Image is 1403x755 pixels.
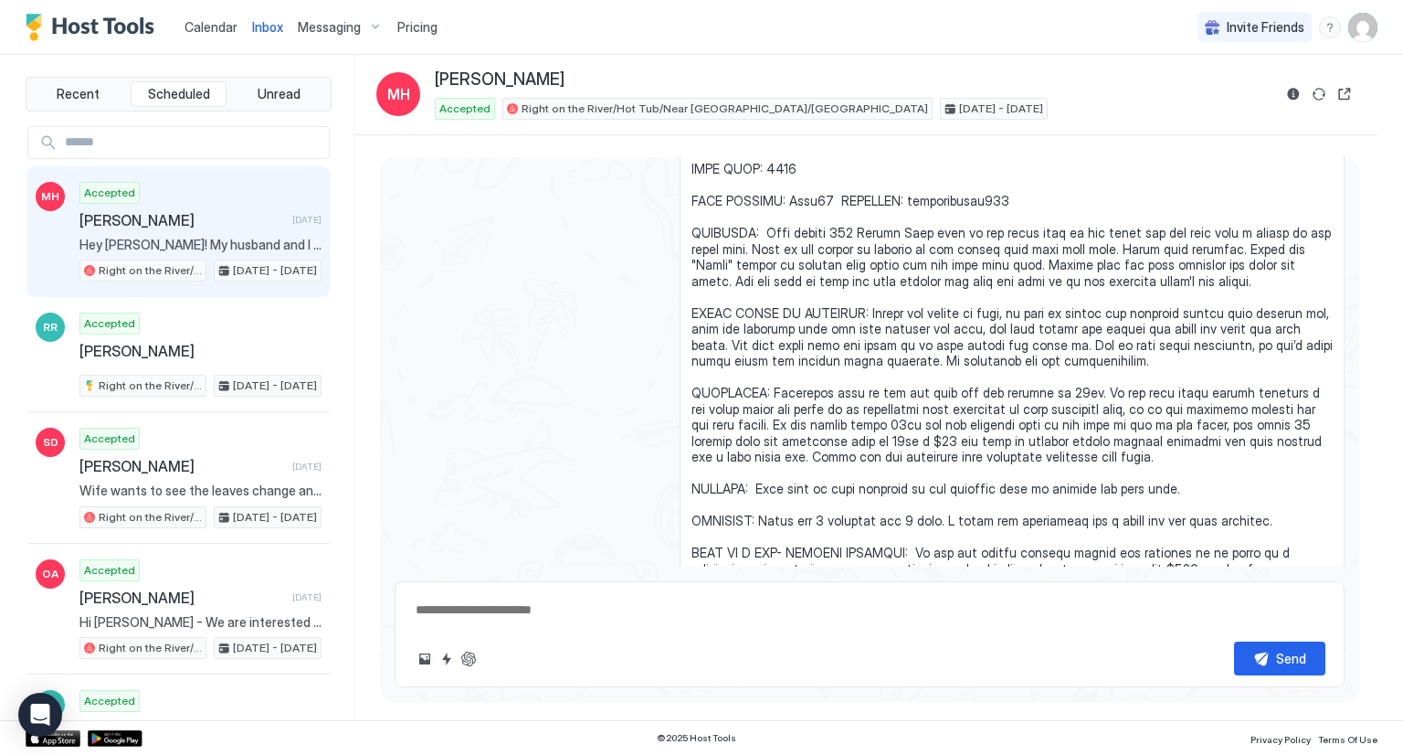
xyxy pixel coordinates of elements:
span: [DATE] - [DATE] [233,377,317,394]
span: Pricing [397,19,438,36]
span: Unread [258,86,301,102]
span: [DATE] [292,214,322,226]
div: Send [1276,649,1306,668]
span: [DATE] [292,591,322,603]
button: Sync reservation [1308,83,1330,105]
span: Accepted [84,693,135,709]
span: [PERSON_NAME] [79,719,314,738]
span: MH [387,83,410,105]
span: [PERSON_NAME] [79,342,314,360]
div: User profile [1348,13,1377,42]
span: Scheduled [148,86,210,102]
span: Invite Friends [1227,19,1304,36]
span: [DATE] - [DATE] [233,509,317,526]
button: Unread [230,81,327,107]
button: Scheduled [131,81,227,107]
span: SD [43,434,58,451]
input: Input Field [58,127,329,158]
span: Privacy Policy [1250,734,1311,745]
span: [DATE] [292,461,322,473]
a: Host Tools Logo [26,14,163,41]
span: Accepted [84,431,135,447]
button: ChatGPT Auto Reply [458,648,480,670]
span: Right on the River/Hot Tub/Near [GEOGRAPHIC_DATA]/[GEOGRAPHIC_DATA] [99,640,202,656]
a: Inbox [252,17,283,37]
span: Hi [PERSON_NAME] - We are interested in visiting [DATE] thru [DATE]. We have a dog (Remi) that we... [79,614,322,631]
span: Accepted [439,101,491,117]
a: Calendar [185,17,237,37]
a: Terms Of Use [1318,728,1377,748]
span: Messaging [298,19,361,36]
span: Recent [57,86,100,102]
div: menu [1319,16,1341,38]
button: Upload image [414,648,436,670]
span: MH [41,188,59,205]
button: Recent [30,81,127,107]
button: Send [1234,642,1325,675]
span: RR [43,319,58,335]
button: Quick reply [436,648,458,670]
a: Privacy Policy [1250,728,1311,748]
span: Right on the River/Hot Tub/Near [GEOGRAPHIC_DATA]/[GEOGRAPHIC_DATA] [522,101,928,117]
div: Open Intercom Messenger [18,693,62,737]
span: [DATE] - [DATE] [959,101,1043,117]
a: App Store [26,730,80,747]
span: Inbox [252,19,283,35]
span: Accepted [84,562,135,579]
button: Open reservation [1334,83,1356,105]
span: [PERSON_NAME] [79,211,285,229]
span: [PERSON_NAME] [79,457,285,475]
span: Accepted [84,315,135,332]
span: Wife wants to see the leaves change and get out of [US_STATE]. I now it might be a little early s... [79,483,322,499]
span: Terms Of Use [1318,734,1377,745]
span: Right on the River/Hot Tub/Near [GEOGRAPHIC_DATA]/[GEOGRAPHIC_DATA] [99,377,202,394]
span: Calendar [185,19,237,35]
span: [DATE] - [DATE] [233,262,317,279]
span: [PERSON_NAME] [79,589,285,607]
div: tab-group [26,77,332,112]
button: Reservation information [1282,83,1304,105]
a: Google Play Store [88,730,142,747]
span: [PERSON_NAME] [435,69,564,90]
span: Right on the River/Hot Tub/Near [GEOGRAPHIC_DATA]/[GEOGRAPHIC_DATA] [99,509,202,526]
span: OA [42,566,58,582]
span: Accepted [84,185,135,201]
span: © 2025 Host Tools [657,732,736,744]
span: [DATE] - [DATE] [233,640,317,656]
span: Right on the River/Hot Tub/Near [GEOGRAPHIC_DATA]/[GEOGRAPHIC_DATA] [99,262,202,279]
span: Hey [PERSON_NAME]! My husband and I are visiting for our first wedding anniversary with our dog a... [79,237,322,253]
